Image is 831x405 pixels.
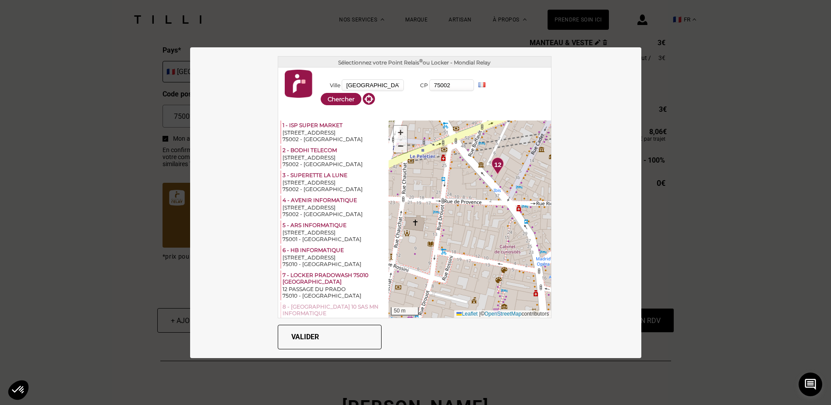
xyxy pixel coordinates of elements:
[283,292,387,299] div: 75010 - [GEOGRAPHIC_DATA]
[492,157,504,175] img: pointsrelais_pin.png
[283,236,387,242] div: 75001 - [GEOGRAPHIC_DATA]
[484,311,522,317] a: OpenStreetMap
[283,222,387,229] div: 5 - ARS INFORMATIQUE
[479,311,481,317] span: |
[321,93,361,105] button: Chercher
[283,172,387,179] div: 3 - SUPERETTE LA LUNE
[283,179,387,186] div: [STREET_ADDRESS]
[456,311,477,317] a: Leaflet
[283,129,387,136] div: [STREET_ADDRESS]
[398,127,403,138] span: +
[283,211,387,217] div: 75002 - [GEOGRAPHIC_DATA]
[394,126,407,139] a: Zoom in
[283,272,387,286] div: 7 - LOCKER PRADOWASH 75010 [GEOGRAPHIC_DATA]
[283,286,387,292] div: 12 PASSAGE DU PRADO
[321,82,340,89] label: Ville
[488,157,508,177] div: 12
[283,204,387,211] div: [STREET_ADDRESS]
[283,317,387,324] div: [STREET_ADDRESS]
[283,261,387,267] div: 75010 - [GEOGRAPHIC_DATA]
[278,57,552,67] div: Sélectionnez votre Point Relais ou Locker - Mondial Relay
[283,161,387,167] div: 75002 - [GEOGRAPHIC_DATA]
[283,254,387,261] div: [STREET_ADDRESS]
[494,160,502,170] span: 12
[283,229,387,236] div: [STREET_ADDRESS]
[391,307,419,315] div: 50 m
[283,122,387,129] div: 1 - ISP SUPER MARKET
[394,139,407,153] a: Zoom out
[283,197,387,204] div: 4 - AVENIR INFORMATIQUE
[283,154,387,161] div: [STREET_ADDRESS]
[283,247,387,254] div: 6 - HB INFORMATIQUE
[283,303,387,317] div: 8 - [GEOGRAPHIC_DATA] 10 SAS MN INFORMATIQUE
[419,58,423,64] sup: ®
[398,140,403,151] span: −
[408,82,428,89] label: CP
[454,310,551,318] div: © contributors
[283,136,387,142] div: 75002 - [GEOGRAPHIC_DATA]
[478,82,485,87] img: FR
[283,186,387,192] div: 75002 - [GEOGRAPHIC_DATA]
[278,325,382,349] button: Valider
[283,147,387,154] div: 2 - BODHI TELECOM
